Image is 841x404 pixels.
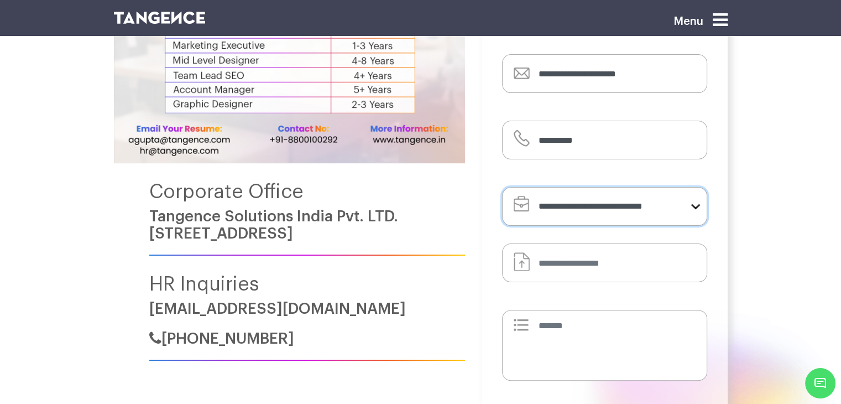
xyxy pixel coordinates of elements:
a: [PHONE_NUMBER] [149,331,294,346]
a: Tangence Solutions India Pvt. LTD.[STREET_ADDRESS] [149,209,398,241]
a: [EMAIL_ADDRESS][DOMAIN_NAME] [149,301,406,317]
h4: HR Inquiries [149,273,465,295]
span: Chat Widget [805,368,835,398]
h4: Corporate Office [149,181,465,203]
img: logo SVG [114,12,206,24]
select: form-select-lg example [502,187,707,226]
span: [PHONE_NUMBER] [161,331,294,346]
